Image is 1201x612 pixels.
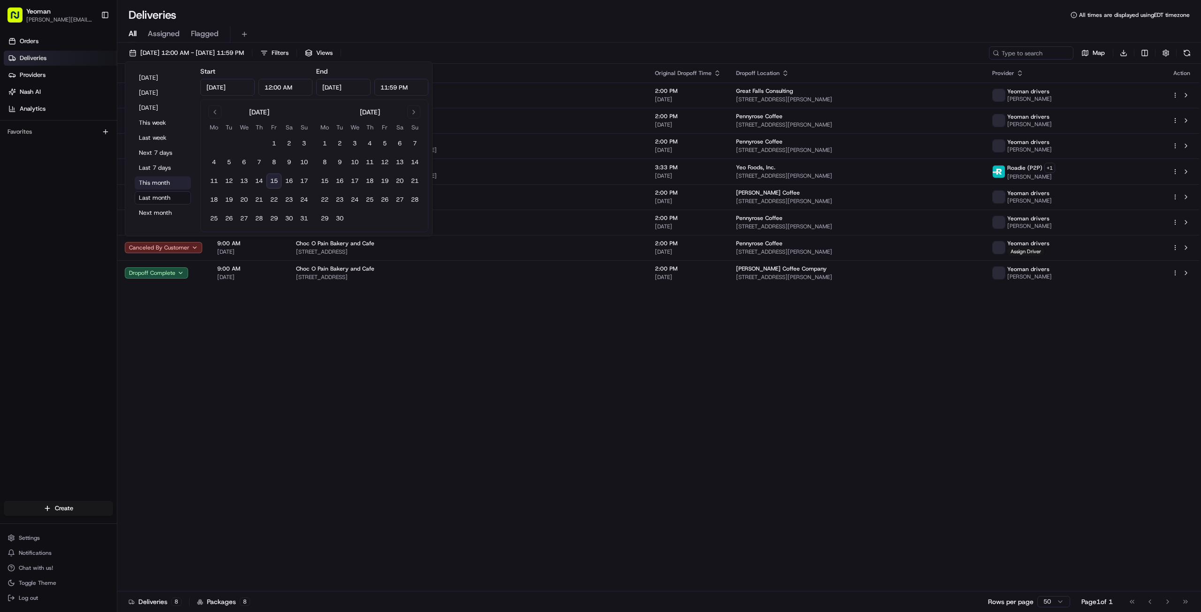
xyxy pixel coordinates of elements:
[9,137,17,144] div: 📗
[266,211,281,226] button: 29
[160,92,171,104] button: Start new chat
[362,136,377,151] button: 4
[736,223,977,230] span: [STREET_ADDRESS][PERSON_NAME]
[1180,46,1193,60] button: Refresh
[316,79,371,96] input: Date
[19,594,38,602] span: Log out
[407,174,422,189] button: 21
[249,107,269,117] div: [DATE]
[135,161,191,174] button: Last 7 days
[135,101,191,114] button: [DATE]
[655,146,721,154] span: [DATE]
[316,49,333,57] span: Views
[236,174,251,189] button: 13
[135,131,191,144] button: Last week
[66,159,114,166] a: Powered byPylon
[296,96,640,103] span: 1045 NJ-[STREET_ADDRESS]
[135,116,191,129] button: This week
[736,172,977,180] span: [STREET_ADDRESS][PERSON_NAME]
[374,79,429,96] input: Time
[392,136,407,151] button: 6
[266,136,281,151] button: 1
[9,9,28,28] img: Nash
[736,113,783,120] span: Pennyrose Coffee
[1081,597,1113,606] div: Page 1 of 1
[736,214,783,222] span: Pennyrose Coffee
[281,192,296,207] button: 23
[4,576,113,589] button: Toggle Theme
[655,69,712,77] span: Original Dropoff Time
[377,174,392,189] button: 19
[217,265,281,272] span: 9:00 AM
[655,121,721,128] span: [DATE]
[347,122,362,132] th: Wednesday
[655,223,721,230] span: [DATE]
[317,122,332,132] th: Monday
[317,192,332,207] button: 22
[736,69,780,77] span: Dropoff Location
[1007,146,1052,153] span: [PERSON_NAME]
[266,122,281,132] th: Friday
[19,534,40,542] span: Settings
[296,273,640,281] span: [STREET_ADDRESS]
[347,192,362,207] button: 24
[9,38,171,53] p: Welcome 👋
[377,136,392,151] button: 5
[19,579,56,587] span: Toggle Theme
[362,174,377,189] button: 18
[4,546,113,559] button: Notifications
[296,155,312,170] button: 10
[296,240,374,247] span: Choc O Pain Bakery and Cafe
[4,531,113,544] button: Settings
[347,136,362,151] button: 3
[266,155,281,170] button: 8
[4,101,117,116] a: Analytics
[206,192,221,207] button: 18
[736,146,977,154] span: [STREET_ADDRESS][PERSON_NAME]
[4,561,113,574] button: Chat with us!
[392,192,407,207] button: 27
[360,107,380,117] div: [DATE]
[251,174,266,189] button: 14
[206,122,221,132] th: Monday
[19,549,52,557] span: Notifications
[135,86,191,99] button: [DATE]
[736,164,775,171] span: Yeo Foods, Inc.
[655,273,721,281] span: [DATE]
[993,166,1005,178] img: roadie-logo-v2.jpg
[362,122,377,132] th: Thursday
[148,28,180,39] span: Assigned
[347,155,362,170] button: 10
[296,172,640,180] span: [STREET_ADDRESS][PERSON_NAME][PERSON_NAME]
[1007,222,1052,230] span: [PERSON_NAME]
[55,504,73,513] span: Create
[296,248,640,256] span: [STREET_ADDRESS]
[208,106,221,119] button: Go to previous month
[266,174,281,189] button: 15
[1007,240,1049,247] span: Yeoman drivers
[217,273,281,281] span: [DATE]
[317,174,332,189] button: 15
[206,211,221,226] button: 25
[26,7,51,16] span: Yeoman
[736,138,783,145] span: Pennyrose Coffee
[736,96,977,103] span: [STREET_ADDRESS][PERSON_NAME]
[407,136,422,151] button: 7
[296,174,312,189] button: 17
[272,49,289,57] span: Filters
[19,136,72,145] span: Knowledge Base
[301,46,337,60] button: Views
[125,46,248,60] button: [DATE] 12:00 AM - [DATE] 11:59 PM
[655,189,721,196] span: 2:00 PM
[316,67,327,76] label: End
[1007,247,1044,256] span: Assign Driver
[4,68,117,83] a: Providers
[992,69,1014,77] span: Provider
[407,155,422,170] button: 14
[236,155,251,170] button: 6
[736,265,827,272] span: [PERSON_NAME] Coffee Company
[1172,69,1192,77] div: Action
[129,8,176,23] h1: Deliveries
[1079,11,1190,19] span: All times are displayed using EDT timezone
[296,211,312,226] button: 31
